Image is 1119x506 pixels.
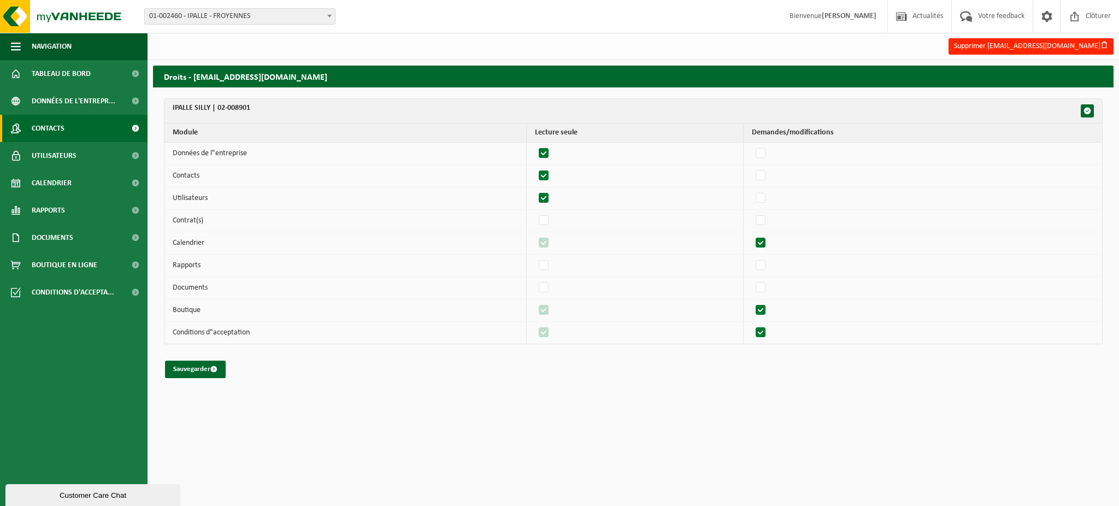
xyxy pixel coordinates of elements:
td: Utilisateurs [164,187,527,210]
span: Contacts [32,115,64,142]
span: Utilisateurs [32,142,76,169]
th: Lecture seule [527,123,744,143]
th: IPALLE SILLY | 02-008901 [164,99,1102,123]
span: 01-002460 - IPALLE - FROYENNES [145,9,335,24]
th: Demandes/modifications [744,123,1102,143]
td: Documents [164,277,527,299]
span: Boutique en ligne [32,251,97,279]
td: Rapports [164,255,527,277]
span: Navigation [32,33,72,60]
span: Documents [32,224,73,251]
th: Module [164,123,527,143]
span: Conditions d'accepta... [32,279,114,306]
button: Supprimer [EMAIL_ADDRESS][DOMAIN_NAME] [949,38,1114,55]
button: Sauvegarder [165,361,226,378]
iframe: chat widget [5,482,182,506]
span: Calendrier [32,169,72,197]
span: 01-002460 - IPALLE - FROYENNES [144,8,335,25]
td: Données de l"entreprise [164,143,527,165]
td: Contrat(s) [164,210,527,232]
strong: [PERSON_NAME] [822,12,876,20]
span: Données de l'entrepr... [32,87,115,115]
td: Boutique [164,299,527,322]
span: Tableau de bord [32,60,91,87]
span: Rapports [32,197,65,224]
h2: Droits - [EMAIL_ADDRESS][DOMAIN_NAME] [153,66,1114,87]
td: Calendrier [164,232,527,255]
td: Contacts [164,165,527,187]
td: Conditions d"acceptation [164,322,527,344]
